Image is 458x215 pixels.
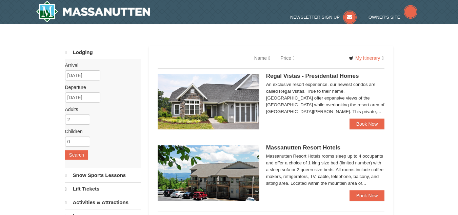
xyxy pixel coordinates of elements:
label: Departure [65,84,136,91]
div: An exclusive resort experience, our newest condos are called Regal Vistas. True to their name, [G... [266,81,385,115]
a: Lodging [65,46,141,59]
img: 19219026-1-e3b4ac8e.jpg [158,145,259,201]
a: Book Now [350,119,385,129]
span: Owner's Site [369,15,400,20]
a: Book Now [350,190,385,201]
span: Newsletter Sign Up [290,15,340,20]
a: Price [275,51,300,65]
a: Activities & Attractions [65,196,141,209]
div: Massanutten Resort Hotels rooms sleep up to 4 occupants and offer a choice of 1 king size bed (li... [266,153,385,187]
label: Arrival [65,62,136,69]
a: Newsletter Sign Up [290,15,357,20]
img: Massanutten Resort Logo [36,1,151,22]
label: Children [65,128,136,135]
a: Owner's Site [369,15,417,20]
a: Snow Sports Lessons [65,169,141,182]
span: Regal Vistas - Presidential Homes [266,73,359,79]
a: Massanutten Resort [36,1,151,22]
label: Adults [65,106,136,113]
button: Search [65,150,88,160]
a: Name [249,51,275,65]
a: My Itinerary [344,53,388,63]
a: Lift Tickets [65,182,141,195]
img: 19218991-1-902409a9.jpg [158,74,259,129]
span: Massanutten Resort Hotels [266,144,340,151]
